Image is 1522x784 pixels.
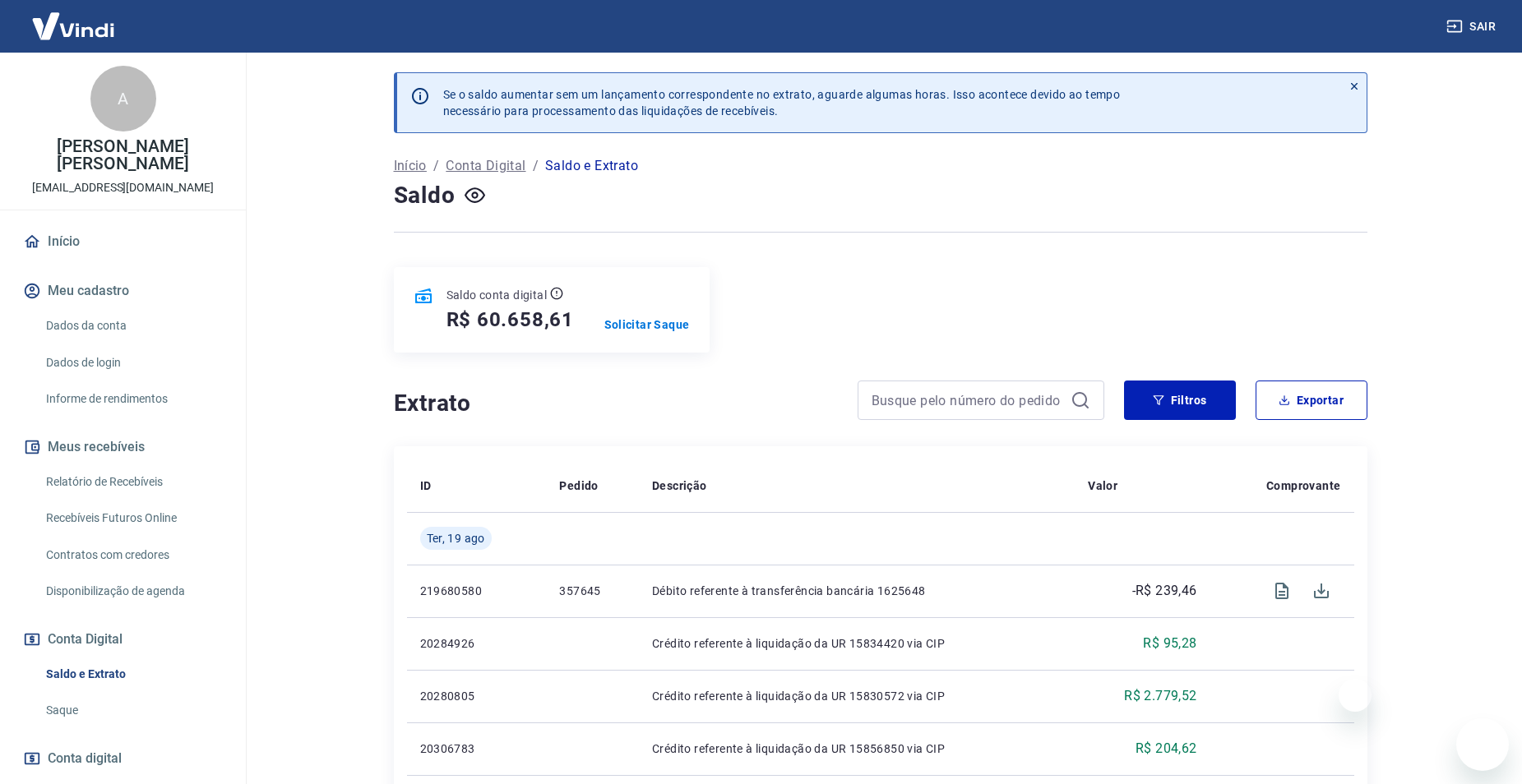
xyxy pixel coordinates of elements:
[90,66,156,131] div: A
[443,86,1121,119] p: Se o saldo aumentar sem um lançamento correspondente no extrato, aguarde algumas horas. Isso acon...
[652,688,1062,704] p: Crédito referente à liquidação da UR 15830572 via CIP
[652,477,707,494] p: Descrição
[420,635,534,652] p: 20284926
[20,273,226,309] button: Meu cadastro
[872,388,1064,413] input: Busque pelo número do pedido
[652,740,1062,757] p: Crédito referente à liquidação da UR 15856850 via CIP
[394,387,838,420] h4: Extrato
[420,583,534,599] p: 219680580
[394,179,456,212] h4: Saldo
[420,740,534,757] p: 20306783
[39,309,226,343] a: Dados da conta
[20,1,127,51] img: Vindi
[652,583,1062,599] p: Débito referente à transferência bancária 1625648
[39,346,226,380] a: Dados de login
[20,740,226,777] a: Conta digital
[39,382,226,416] a: Informe de rendimentos
[20,621,226,657] button: Conta Digital
[394,156,427,176] a: Início
[446,287,548,303] p: Saldo conta digital
[1266,477,1340,494] p: Comprovante
[420,688,534,704] p: 20280805
[48,747,122,770] span: Conta digital
[39,574,226,608] a: Disponibilização de agenda
[652,635,1062,652] p: Crédito referente à liquidação da UR 15834420 via CIP
[559,477,598,494] p: Pedido
[39,694,226,727] a: Saque
[39,501,226,535] a: Recebíveis Futuros Online
[420,477,432,494] p: ID
[39,657,226,691] a: Saldo e Extrato
[1132,581,1197,601] p: -R$ 239,46
[1143,634,1196,653] p: R$ 95,28
[32,179,214,196] p: [EMAIL_ADDRESS][DOMAIN_NAME]
[39,538,226,572] a: Contratos com credores
[559,583,626,599] p: 357645
[39,465,226,499] a: Relatório de Recebíveis
[446,156,525,176] a: Conta Digital
[1443,12,1502,42] button: Sair
[427,530,485,546] span: Ter, 19 ago
[13,138,233,173] p: [PERSON_NAME] [PERSON_NAME]
[1124,380,1236,420] button: Filtros
[20,224,226,260] a: Início
[1136,739,1197,759] p: R$ 204,62
[1262,571,1302,611] span: Visualizar
[545,156,638,176] p: Saldo e Extrato
[1302,571,1341,611] span: Download
[446,307,575,333] h5: R$ 60.658,61
[533,156,539,176] p: /
[1456,718,1509,771] iframe: Botão para abrir a janela de mensagens
[1256,380,1367,420] button: Exportar
[433,156,439,176] p: /
[1339,679,1372,712] iframe: Fechar mensagem
[20,429,226,465] button: Meus recebíveis
[1124,686,1196,706] p: R$ 2.779,52
[604,316,690,333] a: Solicitar Saque
[1088,477,1117,494] p: Valor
